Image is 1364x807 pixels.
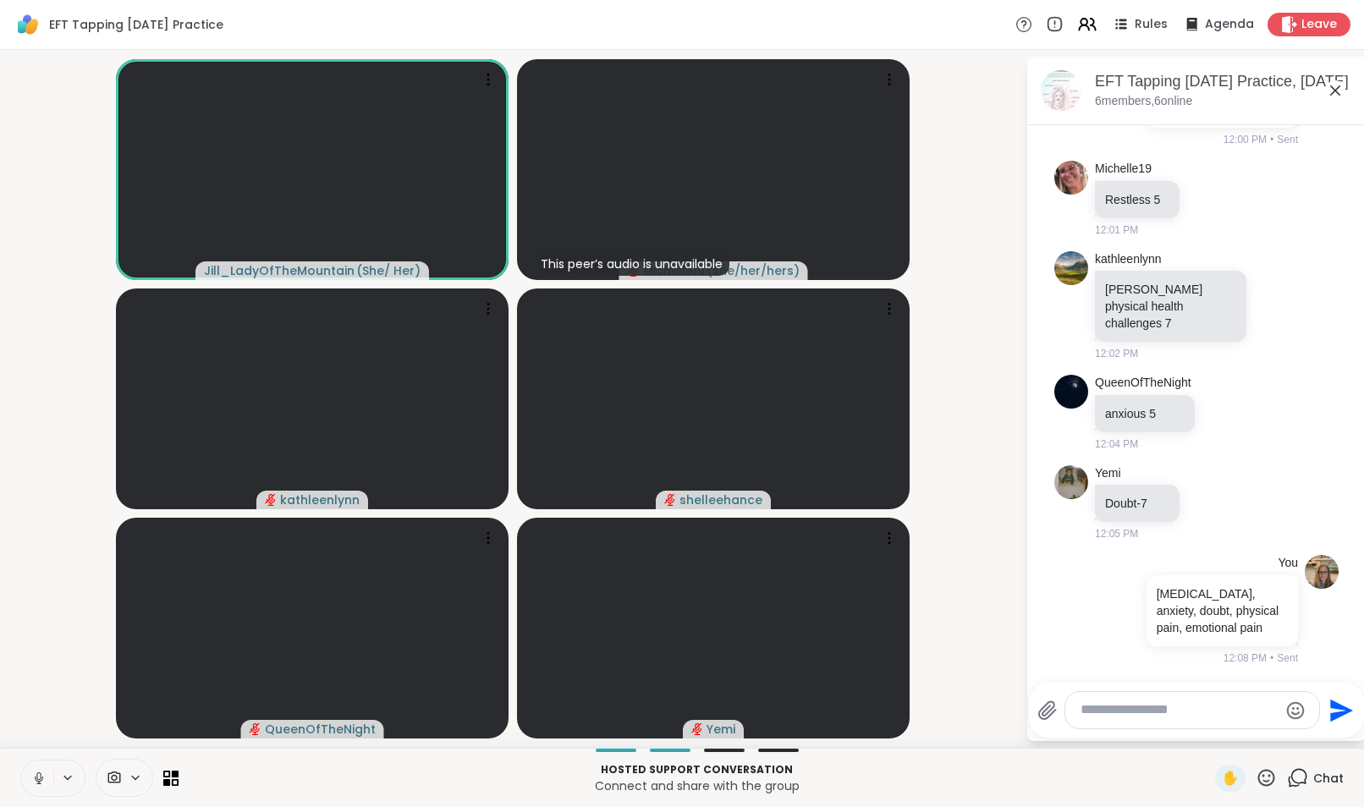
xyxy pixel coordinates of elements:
[1205,16,1254,33] span: Agenda
[1054,465,1088,499] img: https://sharewell-space-live.sfo3.digitaloceanspaces.com/user-generated/2ae03111-70af-42cd-afdd-3...
[265,494,277,506] span: audio-muted
[691,723,703,735] span: audio-muted
[1095,161,1152,178] a: Michelle19
[189,777,1205,794] p: Connect and share with the group
[707,262,800,279] span: ( She/her/hers )
[1054,161,1088,195] img: https://sharewell-space-live.sfo3.digitaloceanspaces.com/user-generated/91cf01e3-0e6b-42ec-8206-b...
[707,721,735,738] span: Yemi
[1105,191,1169,208] p: Restless 5
[1105,281,1236,332] p: [PERSON_NAME] physical health challenges 7
[1135,16,1168,33] span: Rules
[1305,555,1339,589] img: https://sharewell-space-live.sfo3.digitaloceanspaces.com/user-generated/2564abe4-c444-4046-864b-7...
[14,10,42,39] img: ShareWell Logomark
[1270,651,1273,666] span: •
[1320,691,1358,729] button: Send
[1157,585,1288,636] p: [MEDICAL_DATA], anxiety, doubt, physical pain, emotional pain
[1313,770,1344,787] span: Chat
[1222,768,1239,788] span: ✋
[1095,526,1138,541] span: 12:05 PM
[49,16,223,33] span: EFT Tapping [DATE] Practice
[1105,405,1185,422] p: anxious 5
[204,262,355,279] span: Jill_LadyOfTheMountain
[1095,346,1138,361] span: 12:02 PM
[1041,70,1081,111] img: EFT Tapping Sunday Practice, Aug 10
[189,762,1205,777] p: Hosted support conversation
[280,491,360,508] span: kathleenlynn
[1105,495,1169,512] p: Doubt-7
[265,721,376,738] span: QueenOfTheNight
[1095,375,1191,392] a: QueenOfTheNight
[664,494,676,506] span: audio-muted
[1095,436,1138,452] span: 12:04 PM
[250,723,261,735] span: audio-muted
[1095,222,1138,238] span: 12:01 PM
[1095,465,1121,482] a: Yemi
[1224,132,1267,147] span: 12:00 PM
[1270,132,1273,147] span: •
[1054,375,1088,409] img: https://sharewell-space-live.sfo3.digitaloceanspaces.com/user-generated/d7277878-0de6-43a2-a937-4...
[1081,701,1278,719] textarea: Type your message
[1224,651,1267,666] span: 12:08 PM
[356,262,421,279] span: ( She/ Her )
[1054,251,1088,285] img: https://sharewell-space-live.sfo3.digitaloceanspaces.com/user-generated/643f9d4f-7e17-4fdd-9df7-9...
[1277,132,1298,147] span: Sent
[1301,16,1337,33] span: Leave
[1095,251,1162,268] a: kathleenlynn
[1095,93,1192,110] p: 6 members, 6 online
[1278,555,1298,572] h4: You
[679,491,762,508] span: shelleehance
[1277,651,1298,666] span: Sent
[1095,71,1352,92] div: EFT Tapping [DATE] Practice, [DATE]
[534,252,729,276] div: This peer’s audio is unavailable
[1285,700,1306,721] button: Emoji picker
